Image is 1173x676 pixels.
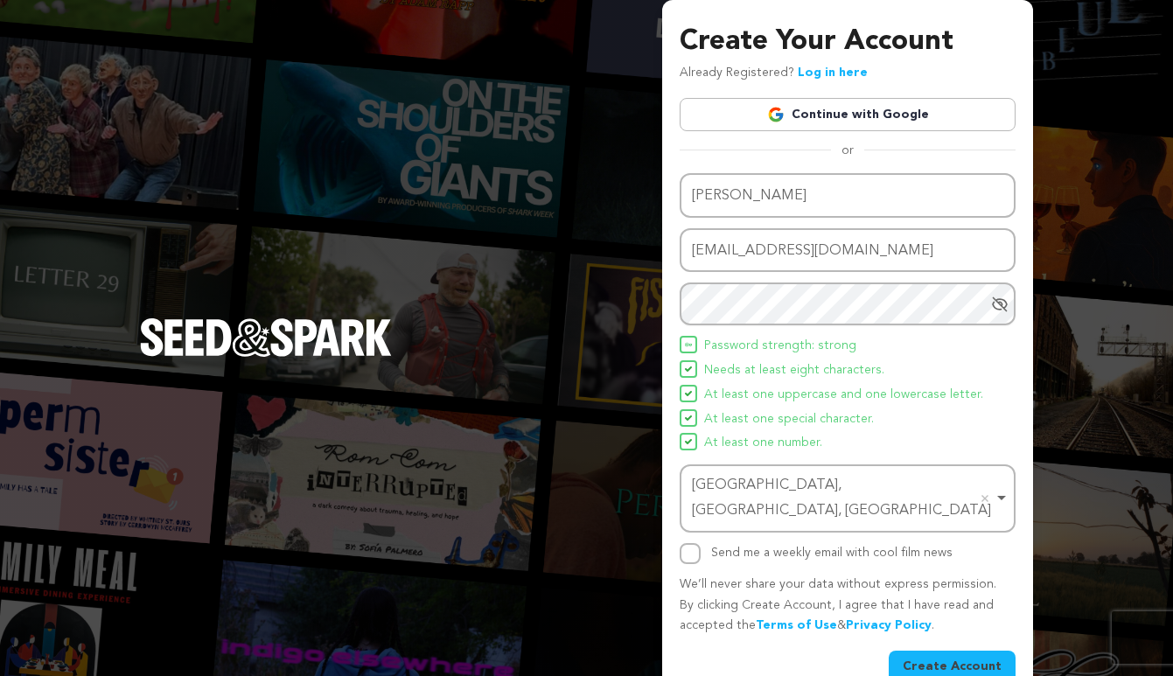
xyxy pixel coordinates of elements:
[692,473,993,524] div: [GEOGRAPHIC_DATA], [GEOGRAPHIC_DATA], [GEOGRAPHIC_DATA]
[685,390,692,397] img: Seed&Spark Icon
[685,415,692,422] img: Seed&Spark Icon
[680,63,868,84] p: Already Registered?
[704,360,884,381] span: Needs at least eight characters.
[680,228,1016,273] input: Email address
[685,366,692,373] img: Seed&Spark Icon
[680,575,1016,637] p: We’ll never share your data without express permission. By clicking Create Account, I agree that ...
[704,409,874,430] span: At least one special character.
[685,438,692,445] img: Seed&Spark Icon
[846,619,932,631] a: Privacy Policy
[680,173,1016,218] input: Name
[767,106,785,123] img: Google logo
[140,318,392,392] a: Seed&Spark Homepage
[756,619,837,631] a: Terms of Use
[991,296,1009,313] a: Hide Password
[704,336,856,357] span: Password strength: strong
[704,385,983,406] span: At least one uppercase and one lowercase letter.
[976,490,994,507] button: Remove item: 'ChIJZYIRslSkIIYRtNMiXuhbBts'
[704,433,822,454] span: At least one number.
[798,66,868,79] a: Log in here
[711,547,953,559] label: Send me a weekly email with cool film news
[140,318,392,357] img: Seed&Spark Logo
[685,341,692,348] img: Seed&Spark Icon
[831,142,864,159] span: or
[680,98,1016,131] a: Continue with Google
[680,21,1016,63] h3: Create Your Account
